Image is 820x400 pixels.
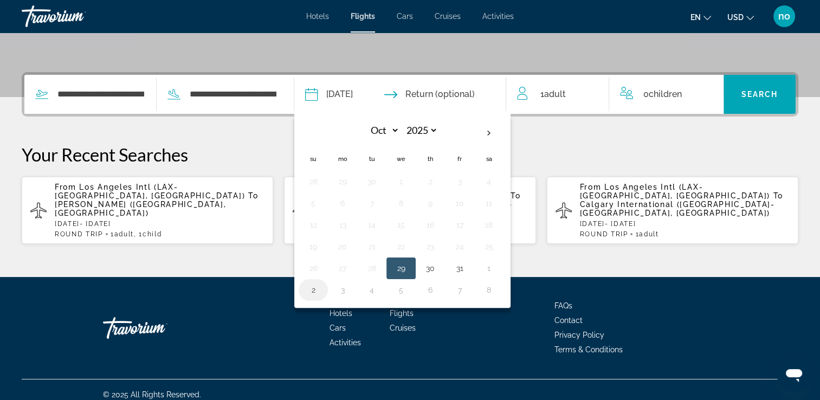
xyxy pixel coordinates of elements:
[334,196,351,211] button: Day 6
[114,230,134,238] span: Adult
[480,196,498,211] button: Day 11
[643,87,681,102] span: 0
[334,261,351,276] button: Day 27
[397,12,413,21] a: Cars
[422,196,439,211] button: Day 9
[639,230,658,238] span: Adult
[451,217,468,233] button: Day 17
[435,12,461,21] a: Cruises
[580,183,602,191] span: From
[305,282,322,298] button: Day 2
[727,13,744,22] span: USD
[422,217,439,233] button: Day 16
[363,239,380,254] button: Day 21
[422,282,439,298] button: Day 6
[363,282,380,298] button: Day 4
[111,230,134,238] span: 1
[392,282,410,298] button: Day 5
[392,261,410,276] button: Day 29
[540,87,565,102] span: 1
[480,174,498,189] button: Day 4
[451,174,468,189] button: Day 3
[777,357,811,391] iframe: Button to launch messaging window
[305,239,322,254] button: Day 19
[334,239,351,254] button: Day 20
[773,191,783,200] span: To
[334,217,351,233] button: Day 13
[55,220,264,228] p: [DATE] - [DATE]
[635,230,658,238] span: 1
[480,217,498,233] button: Day 18
[134,230,162,238] span: , 1
[554,316,583,325] a: Contact
[305,196,322,211] button: Day 5
[392,217,410,233] button: Day 15
[480,239,498,254] button: Day 25
[392,196,410,211] button: Day 8
[554,345,623,354] a: Terms & Conditions
[422,174,439,189] button: Day 2
[305,261,322,276] button: Day 26
[330,309,352,318] a: Hotels
[724,75,796,114] button: Search
[351,12,375,21] a: Flights
[390,309,414,318] a: Flights
[727,9,754,25] button: Change currency
[55,183,245,200] span: Los Angeles Intl (LAX-[GEOGRAPHIC_DATA], [GEOGRAPHIC_DATA])
[554,301,572,310] a: FAQs
[690,13,701,22] span: en
[305,217,322,233] button: Day 12
[392,174,410,189] button: Day 1
[648,89,681,99] span: Children
[305,174,322,189] button: Day 28
[306,12,329,21] a: Hotels
[580,200,775,217] span: Calgary International ([GEOGRAPHIC_DATA]-[GEOGRAPHIC_DATA], [GEOGRAPHIC_DATA])
[778,11,790,22] span: no
[363,261,380,276] button: Day 28
[55,200,226,217] span: [PERSON_NAME] ([GEOGRAPHIC_DATA], [GEOGRAPHIC_DATA])
[55,230,103,238] span: ROUND TRIP
[305,75,353,114] button: Depart date: Oct 29, 2025
[544,89,565,99] span: Adult
[330,324,346,332] a: Cars
[248,191,258,200] span: To
[451,196,468,211] button: Day 10
[392,239,410,254] button: Day 22
[506,75,723,114] button: Travelers: 1 adult, 0 children
[422,261,439,276] button: Day 30
[580,183,770,200] span: Los Angeles Intl (LAX-[GEOGRAPHIC_DATA], [GEOGRAPHIC_DATA])
[363,196,380,211] button: Day 7
[55,183,76,191] span: From
[480,282,498,298] button: Day 8
[103,312,211,344] a: Travorium
[741,90,778,99] span: Search
[690,9,711,25] button: Change language
[334,174,351,189] button: Day 29
[22,176,273,244] button: From Los Angeles Intl (LAX-[GEOGRAPHIC_DATA], [GEOGRAPHIC_DATA]) To [PERSON_NAME] ([GEOGRAPHIC_DA...
[451,239,468,254] button: Day 24
[580,220,790,228] p: [DATE] - [DATE]
[474,121,503,146] button: Next month
[511,191,520,200] span: To
[363,174,380,189] button: Day 30
[334,282,351,298] button: Day 3
[482,12,514,21] a: Activities
[330,338,361,347] a: Activities
[770,5,798,28] button: User Menu
[451,261,468,276] button: Day 31
[480,261,498,276] button: Day 1
[22,2,130,30] a: Travorium
[390,324,416,332] a: Cruises
[554,331,604,339] a: Privacy Policy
